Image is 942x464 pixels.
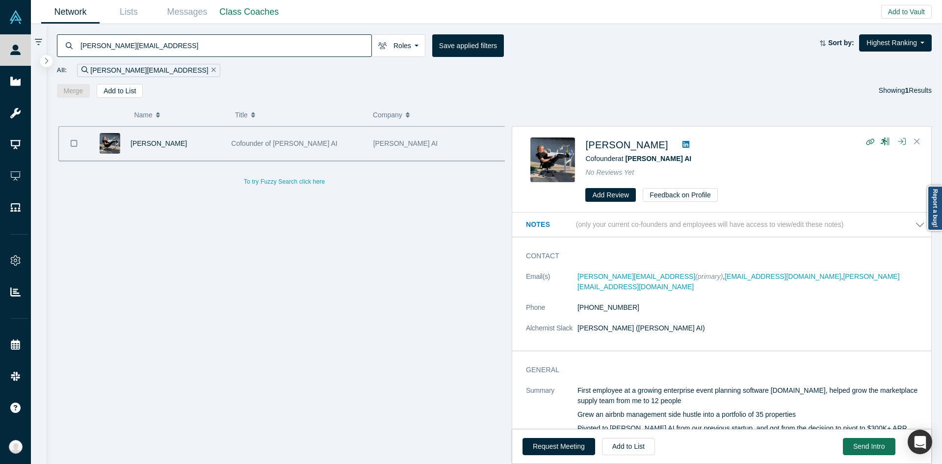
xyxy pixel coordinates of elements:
[905,86,909,94] strong: 1
[881,5,932,19] button: Add to Vault
[585,188,636,202] button: Add Review
[209,65,216,76] button: Remove Filter
[526,385,577,458] dt: Summary
[910,134,924,150] button: Close
[523,438,595,455] button: Request Meeting
[526,365,911,375] h3: General
[879,84,932,98] div: Showing
[843,438,895,455] button: Send Intro
[134,105,152,125] span: Name
[41,0,100,24] a: Network
[432,34,504,57] button: Save applied filters
[526,219,925,230] button: Notes (only your current co-founders and employees will have access to view/edit these notes)
[577,273,695,280] a: [PERSON_NAME][EMAIL_ADDRESS]
[577,272,925,292] dd: , ,
[577,385,925,406] p: First employee at a growing enterprise event planning software [DOMAIN_NAME], helped grow the mar...
[828,39,854,47] strong: Sort by:
[371,34,425,57] button: Roles
[625,155,691,163] a: [PERSON_NAME] AI
[158,0,216,24] a: Messages
[9,440,23,454] img: Anna Sanchez's Account
[59,127,89,161] button: Bookmark
[927,186,942,231] a: Report a bug!
[577,423,925,444] p: Pivoted to [PERSON_NAME] AI from our previous startup, and got from the decision to pivot to $300...
[373,105,402,125] span: Company
[57,65,67,75] span: All:
[9,10,23,24] img: Alchemist Vault Logo
[585,155,691,163] span: Cofounder at
[235,105,248,125] span: Title
[643,188,718,202] button: Feedback on Profile
[526,272,577,302] dt: Email(s)
[530,137,575,182] img: Sam Dundas's Profile Image
[695,273,723,280] span: (primary)
[577,409,925,420] p: Grew an airbnb management side hustle into a portfolio of 35 properties
[79,34,371,57] input: Search by name, title, company, summary, expertise, investment criteria or topics of focus
[100,0,158,24] a: Lists
[859,34,932,52] button: Highest Ranking
[905,86,932,94] span: Results
[577,303,639,311] a: [PHONE_NUMBER]
[235,105,363,125] button: Title
[526,323,577,344] dt: Alchemist Slack
[97,84,143,98] button: Add to List
[231,139,337,147] span: Cofounder of [PERSON_NAME] AI
[100,133,120,154] img: Sam Dundas's Profile Image
[526,251,911,261] h3: Contact
[373,139,438,147] span: [PERSON_NAME] AI
[585,168,634,176] span: No Reviews Yet
[725,273,841,280] a: [EMAIL_ADDRESS][DOMAIN_NAME]
[216,0,282,24] a: Class Coaches
[526,302,577,323] dt: Phone
[585,139,668,150] a: [PERSON_NAME]
[526,219,574,230] h3: Notes
[576,220,844,229] p: (only your current co-founders and employees will have access to view/edit these notes)
[577,323,925,333] dd: [PERSON_NAME] ([PERSON_NAME] AI)
[57,84,90,98] button: Merge
[237,175,332,188] button: To try Fuzzy Search click here
[131,139,187,147] a: [PERSON_NAME]
[602,438,655,455] button: Add to List
[77,64,220,77] div: [PERSON_NAME][EMAIL_ADDRESS]
[134,105,225,125] button: Name
[373,105,500,125] button: Company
